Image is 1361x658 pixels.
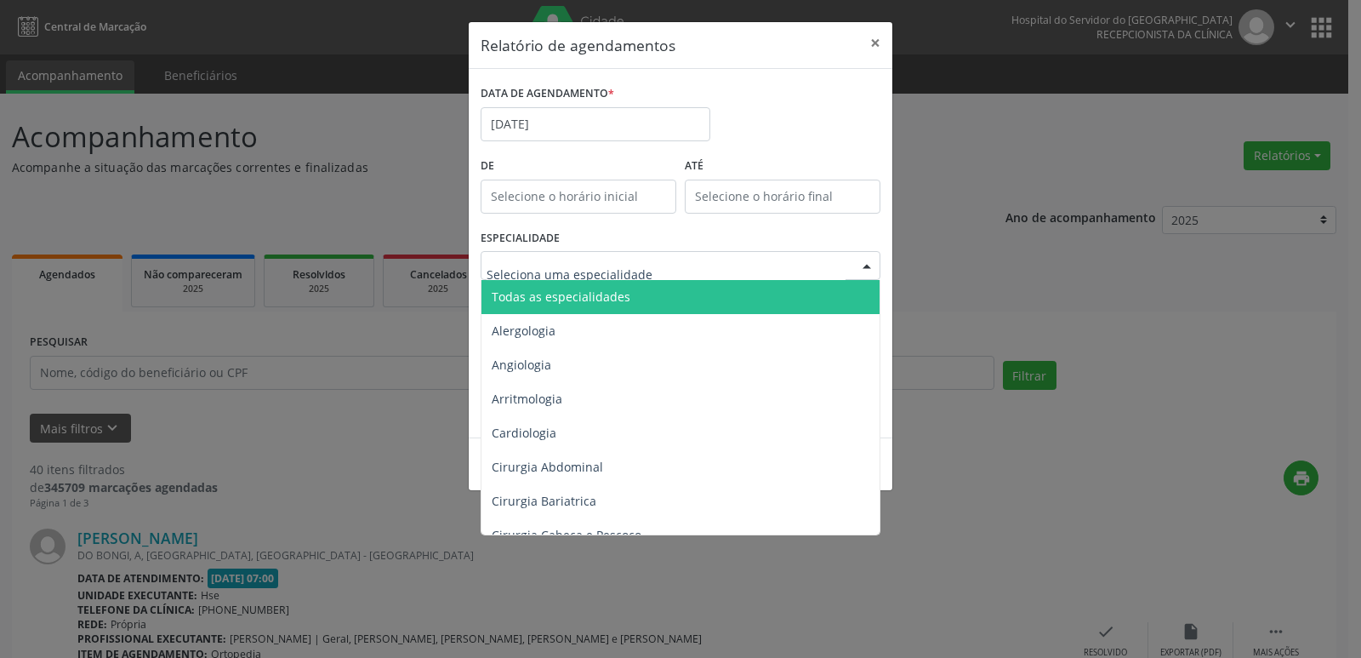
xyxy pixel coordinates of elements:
span: Cardiologia [492,425,556,441]
label: De [481,153,676,180]
span: Cirurgia Cabeça e Pescoço [492,527,641,543]
span: Cirurgia Bariatrica [492,493,596,509]
label: ESPECIALIDADE [481,226,560,252]
span: Alergologia [492,323,555,339]
input: Selecione uma data ou intervalo [481,107,710,141]
span: Todas as especialidades [492,289,630,305]
label: ATÉ [685,153,880,180]
span: Cirurgia Abdominal [492,459,603,475]
input: Seleciona uma especialidade [487,257,846,291]
input: Selecione o horário inicial [481,180,676,214]
h5: Relatório de agendamentos [481,34,675,56]
button: Close [858,22,892,64]
input: Selecione o horário final [685,180,880,214]
label: DATA DE AGENDAMENTO [481,81,614,107]
span: Angiologia [492,357,551,373]
span: Arritmologia [492,391,562,407]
